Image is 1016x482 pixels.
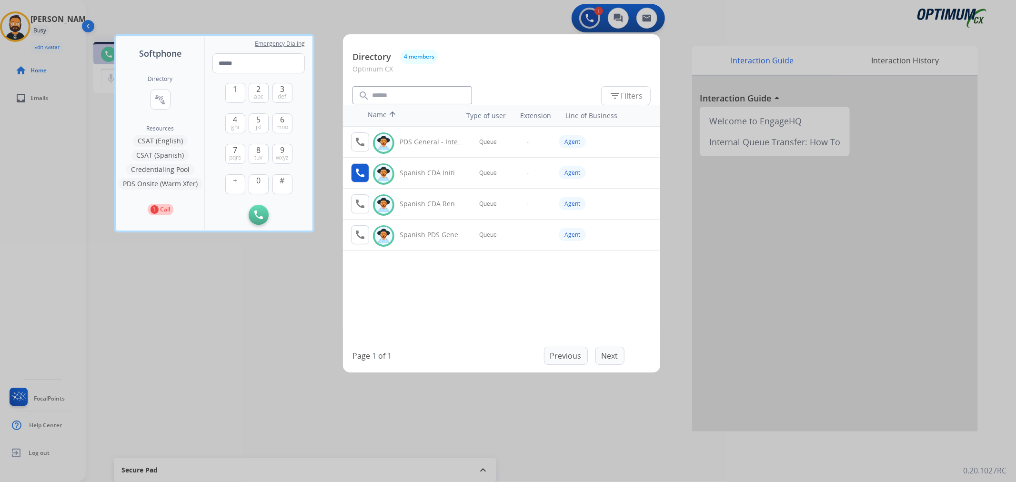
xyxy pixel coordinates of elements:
[257,114,261,125] span: 5
[257,83,261,95] span: 2
[479,200,497,208] span: Queue
[377,229,391,243] img: avatar
[249,174,269,194] button: 0
[609,90,643,101] span: Filters
[280,114,284,125] span: 6
[527,138,529,146] span: -
[609,90,621,101] mat-icon: filter_list
[280,175,285,186] span: #
[352,50,391,63] p: Directory
[225,144,245,164] button: 7pqrs
[118,178,202,190] button: PDS Onsite (Warm Xfer)
[400,168,463,178] div: Spanish CDA Initial General - Internal
[233,175,237,186] span: +
[354,198,366,210] mat-icon: call
[126,164,194,175] button: Credentialing Pool
[400,230,463,240] div: Spanish PDS General - Internal
[377,136,391,151] img: avatar
[358,90,370,101] mat-icon: search
[479,231,497,239] span: Queue
[453,106,511,125] th: Type of user
[559,228,586,241] div: Agent
[387,110,398,121] mat-icon: arrow_upward
[151,205,159,214] p: 1
[354,167,366,179] mat-icon: call
[225,113,245,133] button: 4ghi
[377,198,391,212] img: avatar
[231,123,239,131] span: ghi
[148,204,173,215] button: 1Call
[280,144,284,156] span: 9
[225,174,245,194] button: +
[233,83,237,95] span: 1
[278,93,287,100] span: def
[479,138,497,146] span: Queue
[272,144,292,164] button: 9wxyz
[255,40,305,48] span: Emergency Dialing
[254,211,263,219] img: call-button
[527,200,529,208] span: -
[400,199,463,209] div: Spanish CDA Renewal General - Internal
[276,123,288,131] span: mno
[559,166,586,179] div: Agent
[527,169,529,177] span: -
[257,144,261,156] span: 8
[233,114,237,125] span: 4
[527,231,529,239] span: -
[249,144,269,164] button: 8tuv
[401,50,438,64] button: 4 members
[254,93,263,100] span: abc
[479,169,497,177] span: Queue
[147,125,174,132] span: Resources
[559,197,586,210] div: Agent
[363,105,449,126] th: Name
[233,144,237,156] span: 7
[249,113,269,133] button: 5jkl
[161,205,171,214] p: Call
[352,350,370,361] p: Page
[963,465,1006,476] p: 0.20.1027RC
[272,83,292,103] button: 3def
[257,175,261,186] span: 0
[377,167,391,181] img: avatar
[272,174,292,194] button: #
[400,137,463,147] div: PDS General - Internal
[148,75,173,83] h2: Directory
[229,154,241,161] span: pqrs
[225,83,245,103] button: 1
[352,64,651,81] p: Optimum CX
[272,113,292,133] button: 6mno
[139,47,181,60] span: Softphone
[354,229,366,241] mat-icon: call
[280,83,284,95] span: 3
[133,135,188,147] button: CSAT (English)
[255,154,263,161] span: tuv
[515,106,556,125] th: Extension
[249,83,269,103] button: 2abc
[378,350,385,361] p: of
[559,135,586,148] div: Agent
[276,154,289,161] span: wxyz
[354,136,366,148] mat-icon: call
[155,94,166,105] mat-icon: connect_without_contact
[256,123,262,131] span: jkl
[132,150,189,161] button: CSAT (Spanish)
[561,106,655,125] th: Line of Business
[601,86,651,105] button: Filters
